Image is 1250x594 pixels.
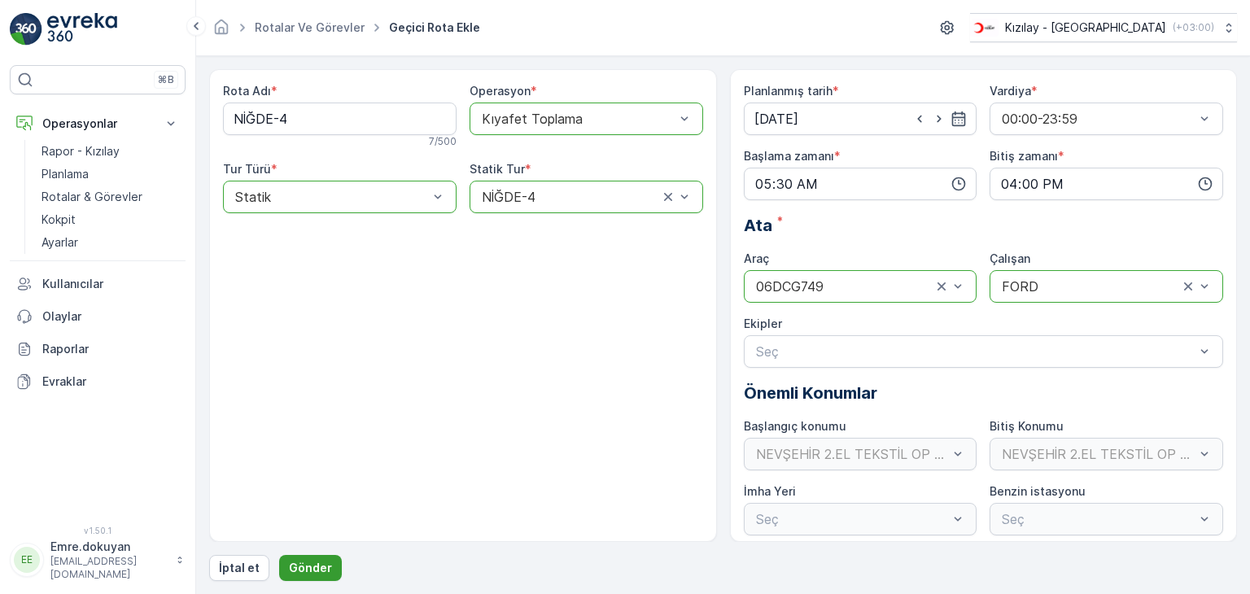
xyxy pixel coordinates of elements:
label: Başlangıç konumu [744,419,846,433]
input: dd/mm/yyyy [744,103,977,135]
p: ( +03:00 ) [1173,21,1214,34]
label: İmha Yeri [744,484,796,498]
button: EEEmre.dokuyan[EMAIL_ADDRESS][DOMAIN_NAME] [10,539,186,581]
button: Operasyonlar [10,107,186,140]
a: Rotalar ve Görevler [255,20,365,34]
p: Operasyonlar [42,116,153,132]
img: logo [10,13,42,46]
p: ⌘B [158,73,174,86]
a: Ayarlar [35,231,186,254]
p: Ayarlar [42,234,78,251]
p: Kokpit [42,212,76,228]
label: Statik Tur [470,162,525,176]
a: Kokpit [35,208,186,231]
label: Vardiya [990,84,1031,98]
p: Kızılay - [GEOGRAPHIC_DATA] [1005,20,1166,36]
a: Evraklar [10,365,186,398]
p: Kullanıcılar [42,276,179,292]
a: Ana Sayfa [212,24,230,38]
span: Ata [744,213,772,238]
span: v 1.50.1 [10,526,186,535]
label: Başlama zamanı [744,149,834,163]
label: Bitiş zamanı [990,149,1058,163]
div: EE [14,547,40,573]
p: Planlama [42,166,89,182]
button: Kızılay - [GEOGRAPHIC_DATA](+03:00) [970,13,1237,42]
label: Çalışan [990,251,1030,265]
a: Raporlar [10,333,186,365]
label: Araç [744,251,769,265]
label: Tur Türü [223,162,271,176]
p: 7 / 500 [429,135,457,148]
p: Rapor - Kızılay [42,143,120,159]
span: Geçici Rota Ekle [386,20,483,36]
p: Olaylar [42,308,179,325]
button: İptal et [209,555,269,581]
button: Gönder [279,555,342,581]
p: Rotalar & Görevler [42,189,142,205]
a: Planlama [35,163,186,186]
label: Ekipler [744,317,782,330]
p: Raporlar [42,341,179,357]
p: Önemli Konumlar [744,381,1224,405]
a: Rotalar & Görevler [35,186,186,208]
a: Olaylar [10,300,186,333]
p: İptal et [219,560,260,576]
p: [EMAIL_ADDRESS][DOMAIN_NAME] [50,555,168,581]
label: Bitiş Konumu [990,419,1064,433]
a: Rapor - Kızılay [35,140,186,163]
p: Evraklar [42,373,179,390]
p: Gönder [289,560,332,576]
label: Operasyon [470,84,531,98]
label: Rota Adı [223,84,271,98]
p: Emre.dokuyan [50,539,168,555]
a: Kullanıcılar [10,268,186,300]
p: Seç [756,342,1195,361]
label: Planlanmış tarih [744,84,833,98]
img: logo_light-DOdMpM7g.png [47,13,117,46]
img: k%C4%B1z%C4%B1lay_D5CCths_t1JZB0k.png [970,19,999,37]
label: Benzin istasyonu [990,484,1086,498]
